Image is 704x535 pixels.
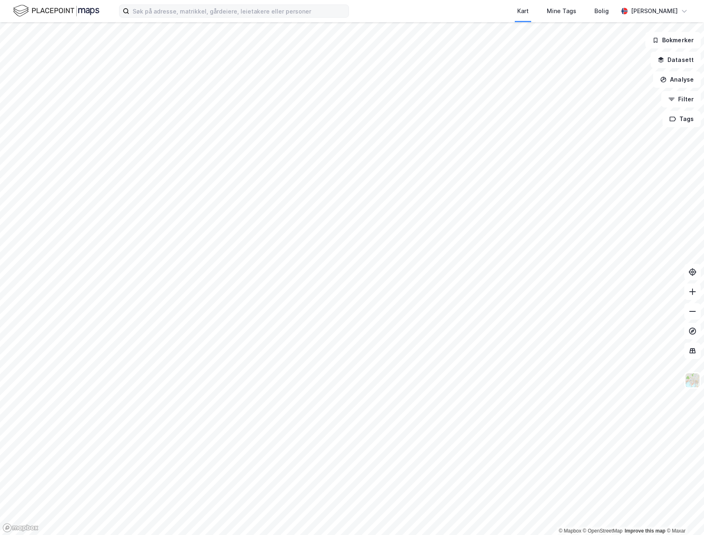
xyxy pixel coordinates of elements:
[625,528,665,534] a: Improve this map
[2,523,39,533] a: Mapbox homepage
[129,5,349,17] input: Søk på adresse, matrikkel, gårdeiere, leietakere eller personer
[631,6,678,16] div: [PERSON_NAME]
[547,6,576,16] div: Mine Tags
[13,4,99,18] img: logo.f888ab2527a4732fd821a326f86c7f29.svg
[663,496,704,535] div: Kontrollprogram for chat
[645,32,701,48] button: Bokmerker
[583,528,623,534] a: OpenStreetMap
[517,6,529,16] div: Kart
[559,528,581,534] a: Mapbox
[594,6,609,16] div: Bolig
[663,111,701,127] button: Tags
[685,373,700,388] img: Z
[653,71,701,88] button: Analyse
[663,496,704,535] iframe: Chat Widget
[661,91,701,107] button: Filter
[651,52,701,68] button: Datasett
